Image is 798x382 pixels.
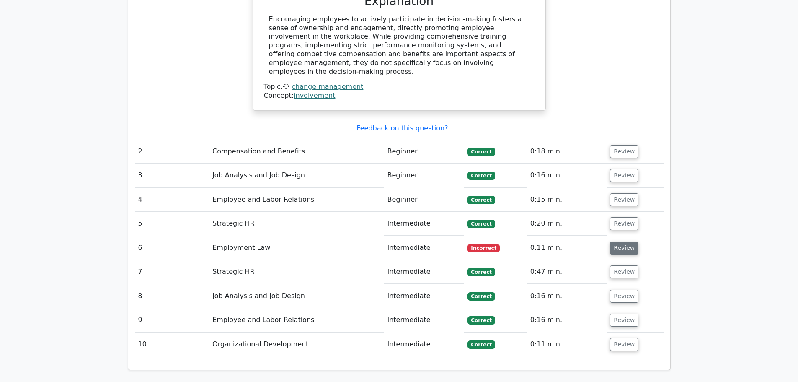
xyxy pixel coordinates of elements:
button: Review [610,217,638,230]
td: 7 [135,260,209,284]
a: involvement [294,91,335,99]
a: change management [292,83,363,91]
span: Correct [467,148,495,156]
td: Intermediate [384,212,464,236]
button: Review [610,169,638,182]
button: Review [610,242,638,255]
td: Compensation and Benefits [209,140,384,164]
td: 0:16 min. [527,164,607,187]
span: Correct [467,316,495,325]
span: Correct [467,292,495,301]
td: 0:11 min. [527,236,607,260]
td: Employee and Labor Relations [209,188,384,212]
a: Feedback on this question? [356,124,448,132]
span: Correct [467,196,495,204]
td: 0:16 min. [527,308,607,332]
td: Intermediate [384,308,464,332]
td: 5 [135,212,209,236]
td: 0:18 min. [527,140,607,164]
span: Correct [467,220,495,228]
span: Correct [467,268,495,276]
td: 0:15 min. [527,188,607,212]
td: Job Analysis and Job Design [209,164,384,187]
span: Correct [467,172,495,180]
button: Review [610,314,638,327]
button: Review [610,145,638,158]
td: 0:20 min. [527,212,607,236]
td: Strategic HR [209,212,384,236]
td: Intermediate [384,236,464,260]
td: Beginner [384,164,464,187]
td: Beginner [384,188,464,212]
td: Strategic HR [209,260,384,284]
td: 6 [135,236,209,260]
button: Review [610,193,638,206]
td: Organizational Development [209,333,384,356]
td: 0:11 min. [527,333,607,356]
td: Intermediate [384,333,464,356]
td: 3 [135,164,209,187]
td: 2 [135,140,209,164]
button: Review [610,265,638,278]
td: Employee and Labor Relations [209,308,384,332]
td: 9 [135,308,209,332]
td: 8 [135,284,209,308]
span: Incorrect [467,244,500,252]
td: 0:16 min. [527,284,607,308]
td: Intermediate [384,260,464,284]
button: Review [610,290,638,303]
div: Encouraging employees to actively participate in decision-making fosters a sense of ownership and... [269,15,529,76]
td: Job Analysis and Job Design [209,284,384,308]
td: Employment Law [209,236,384,260]
td: 0:47 min. [527,260,607,284]
button: Review [610,338,638,351]
td: Intermediate [384,284,464,308]
div: Topic: [264,83,535,91]
td: 10 [135,333,209,356]
span: Correct [467,340,495,349]
td: 4 [135,188,209,212]
td: Beginner [384,140,464,164]
div: Concept: [264,91,535,100]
